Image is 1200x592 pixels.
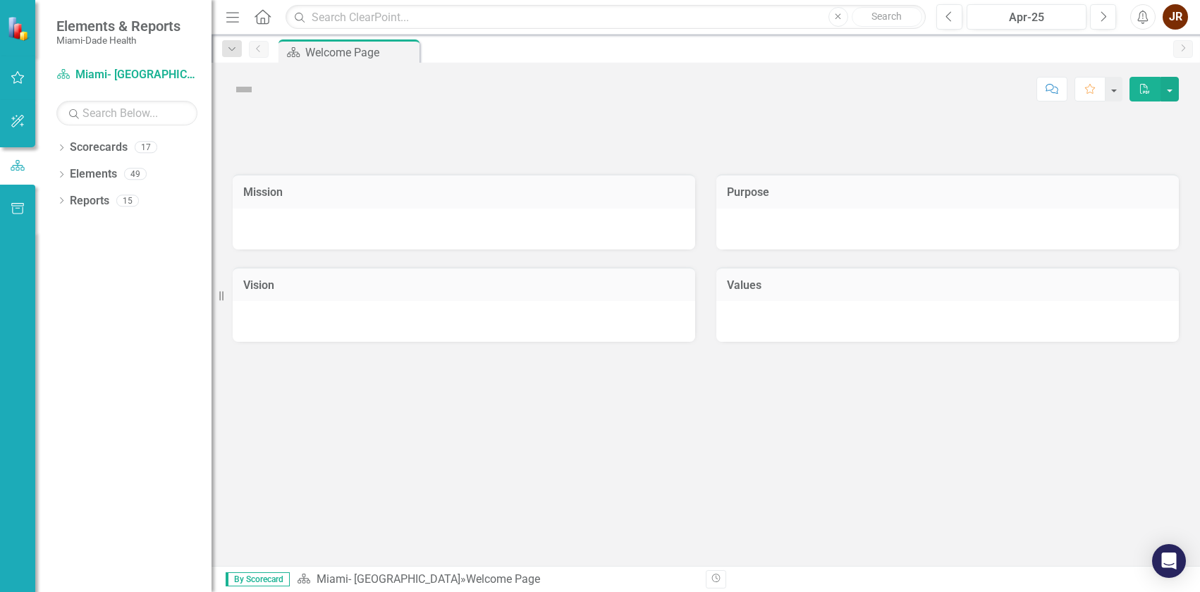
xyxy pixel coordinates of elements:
div: 49 [124,168,147,180]
h3: Vision [243,279,685,292]
span: By Scorecard [226,572,290,586]
h3: Values [727,279,1168,292]
a: Scorecards [70,140,128,156]
h3: Purpose [727,186,1168,199]
input: Search ClearPoint... [286,5,926,30]
button: Apr-25 [967,4,1086,30]
div: » [297,572,695,588]
div: 15 [116,195,139,206]
div: 17 [135,142,157,154]
span: Search [871,11,902,22]
div: Welcome Page [305,44,416,61]
a: Reports [70,193,109,209]
h3: Mission [243,186,685,199]
div: Open Intercom Messenger [1152,544,1186,578]
div: Apr-25 [972,9,1082,26]
a: Elements [70,166,117,183]
img: Not Defined [233,78,255,101]
a: Miami- [GEOGRAPHIC_DATA] [56,67,197,83]
span: Elements & Reports [56,18,180,35]
a: Miami- [GEOGRAPHIC_DATA] [317,572,460,586]
button: JR [1163,4,1188,30]
img: ClearPoint Strategy [7,16,32,41]
button: Search [852,7,922,27]
input: Search Below... [56,101,197,125]
small: Miami-Dade Health [56,35,180,46]
div: Welcome Page [466,572,540,586]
